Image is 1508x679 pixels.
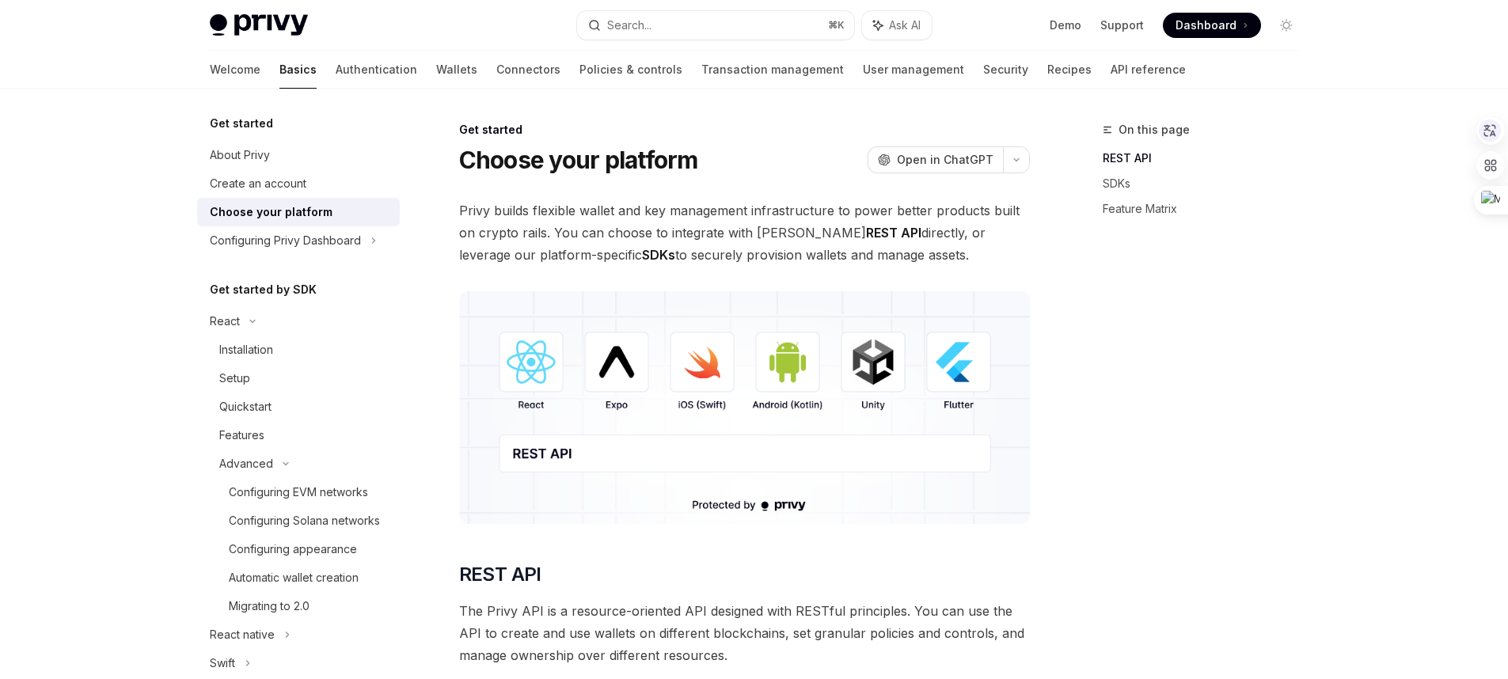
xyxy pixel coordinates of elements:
[579,51,682,89] a: Policies & controls
[607,16,651,35] div: Search...
[229,511,380,530] div: Configuring Solana networks
[229,597,310,616] div: Migrating to 2.0
[1176,17,1236,33] span: Dashboard
[459,122,1030,138] div: Get started
[642,247,675,263] strong: SDKs
[1119,120,1190,139] span: On this page
[210,14,308,36] img: light logo
[496,51,560,89] a: Connectors
[1050,17,1081,33] a: Demo
[459,291,1030,524] img: images/Platform2.png
[210,654,235,673] div: Swift
[210,174,306,193] div: Create an account
[219,340,273,359] div: Installation
[210,625,275,644] div: React native
[436,51,477,89] a: Wallets
[701,51,844,89] a: Transaction management
[197,535,400,563] a: Configuring appearance
[229,568,359,587] div: Automatic wallet creation
[828,19,845,32] span: ⌘ K
[197,506,400,535] a: Configuring Solana networks
[219,426,264,445] div: Features
[577,11,854,40] button: Search...⌘K
[197,393,400,421] a: Quickstart
[459,199,1030,266] span: Privy builds flexible wallet and key management infrastructure to power better products built on ...
[210,114,273,133] h5: Get started
[1103,171,1312,196] a: SDKs
[197,141,400,169] a: About Privy
[197,364,400,393] a: Setup
[279,51,317,89] a: Basics
[1111,51,1186,89] a: API reference
[210,231,361,250] div: Configuring Privy Dashboard
[229,483,368,502] div: Configuring EVM networks
[1100,17,1144,33] a: Support
[219,454,273,473] div: Advanced
[983,51,1028,89] a: Security
[459,146,698,174] h1: Choose your platform
[459,600,1030,666] span: The Privy API is a resource-oriented API designed with RESTful principles. You can use the API to...
[197,563,400,592] a: Automatic wallet creation
[210,146,270,165] div: About Privy
[862,11,932,40] button: Ask AI
[210,51,260,89] a: Welcome
[868,146,1003,173] button: Open in ChatGPT
[1047,51,1092,89] a: Recipes
[1103,196,1312,222] a: Feature Matrix
[210,280,317,299] h5: Get started by SDK
[197,421,400,450] a: Features
[210,312,240,331] div: React
[1274,13,1299,38] button: Toggle dark mode
[197,592,400,620] a: Migrating to 2.0
[197,478,400,506] a: Configuring EVM networks
[219,369,250,388] div: Setup
[229,540,357,559] div: Configuring appearance
[197,169,400,198] a: Create an account
[863,51,964,89] a: User management
[336,51,417,89] a: Authentication
[197,198,400,226] a: Choose your platform
[889,17,921,33] span: Ask AI
[1103,146,1312,171] a: REST API
[197,336,400,364] a: Installation
[897,152,993,168] span: Open in ChatGPT
[210,203,332,222] div: Choose your platform
[459,562,541,587] span: REST API
[866,225,921,241] strong: REST API
[1163,13,1261,38] a: Dashboard
[219,397,272,416] div: Quickstart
